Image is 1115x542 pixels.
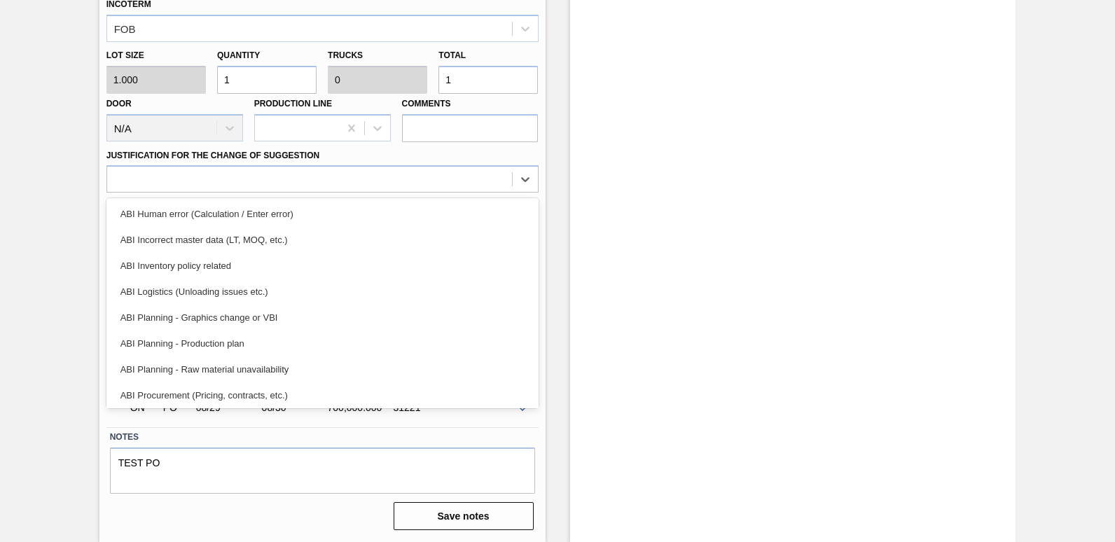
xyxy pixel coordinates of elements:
[106,227,539,253] div: ABI Incorrect master data (LT, MOQ, etc.)
[394,502,534,530] button: Save notes
[328,50,363,60] label: Trucks
[106,46,206,66] label: Lot size
[106,151,319,160] label: Justification for the Change of Suggestion
[438,50,466,60] label: Total
[110,447,535,494] textarea: TEST PO
[106,331,539,356] div: ABI Planning - Production plan
[106,196,539,216] label: Observation
[106,99,132,109] label: Door
[217,50,260,60] label: Quantity
[106,382,539,408] div: ABI Procurement (Pricing, contracts, etc.)
[114,22,136,34] div: FOB
[254,99,332,109] label: Production Line
[106,253,539,279] div: ABI Inventory policy related
[106,279,539,305] div: ABI Logistics (Unloading issues etc.)
[106,201,539,227] div: ABI Human error (Calculation / Enter error)
[402,94,539,114] label: Comments
[106,305,539,331] div: ABI Planning - Graphics change or VBI
[106,356,539,382] div: ABI Planning - Raw material unavailability
[110,427,535,447] label: Notes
